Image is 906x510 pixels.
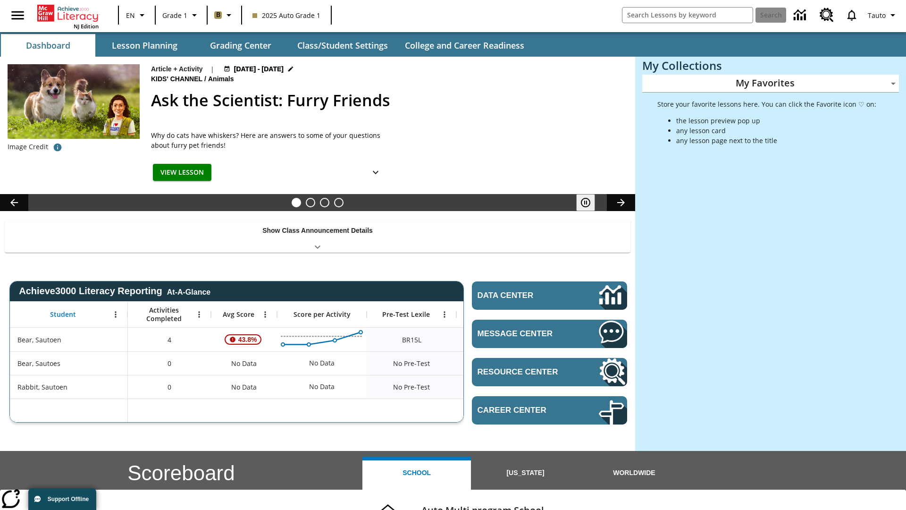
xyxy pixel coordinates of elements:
[868,10,886,20] span: Tauto
[8,142,48,152] p: Image Credit
[252,10,320,20] span: 2025 Auto Grade 1
[48,496,89,502] span: Support Offline
[122,7,152,24] button: Language: EN, Select a language
[478,406,570,415] span: Career Center
[1,34,95,57] button: Dashboard
[17,335,61,345] span: Bear, Sautoen
[676,116,876,126] li: the lesson preview pop up
[211,328,277,351] div: , 43.8%, Attention! This student's Average First Try Score of 43.8% is below 65%, Bear, Sautoen
[576,194,604,211] div: Pause
[151,74,204,85] span: Kids' Channel
[211,351,277,375] div: No Data, Bear, Sautoes
[472,320,627,348] a: Message Center
[472,358,627,386] a: Resource Center, Will open in new tab
[642,59,899,72] h3: My Collections
[456,328,546,351] div: 10 Lexile, ER, Based on the Lexile Reading measure, student is an Emerging Reader (ER) and will h...
[17,382,67,392] span: Rabbit, Sautoen
[320,198,329,207] button: Slide 3 Pre-release lesson
[864,7,902,24] button: Profile/Settings
[128,328,211,351] div: 4, Bear, Sautoen
[576,194,595,211] button: Pause
[472,396,627,425] a: Career Center
[168,335,171,345] span: 4
[211,375,277,399] div: No Data, Rabbit, Sautoen
[151,88,624,112] h2: Ask the Scientist: Furry Friends
[223,310,254,319] span: Avg Score
[471,457,579,490] button: [US_STATE]
[37,4,99,23] a: Home
[17,358,60,368] span: Bear, Sautoes
[5,220,630,253] div: Show Class Announcement Details
[97,34,192,57] button: Lesson Planning
[133,306,195,323] span: Activities Completed
[642,75,899,93] div: My Favorites
[304,354,339,373] div: No Data, Bear, Sautoes
[50,310,76,319] span: Student
[676,126,876,136] li: any lesson card
[607,194,635,211] button: Lesson carousel, Next
[4,1,32,29] button: Open side menu
[292,198,301,207] button: Slide 1 Ask the Scientist: Furry Friends
[222,64,296,74] button: Jul 11 - Oct 31 Choose Dates
[226,377,261,397] span: No Data
[362,457,471,490] button: School
[294,310,351,319] span: Score per Activity
[192,307,206,322] button: Open Menu
[393,358,430,368] span: No Pre-Test, Bear, Sautoes
[456,351,546,375] div: No Data, Bear, Sautoes
[366,164,385,181] button: Show Details
[151,64,203,74] p: Article + Activity
[168,382,171,392] span: 0
[657,99,876,109] p: Store your favorite lessons here. You can click the Favorite icon ♡ on:
[397,34,532,57] button: College and Career Readiness
[814,2,839,28] a: Resource Center, Will open in new tab
[580,457,688,490] button: Worldwide
[168,358,171,368] span: 0
[193,34,288,57] button: Grading Center
[456,375,546,399] div: No Data, Rabbit, Sautoen
[334,198,344,207] button: Slide 4 Remembering Justice O'Connor
[126,10,135,20] span: EN
[226,354,261,373] span: No Data
[128,351,211,375] div: 0, Bear, Sautoes
[37,3,99,30] div: Home
[262,226,373,236] p: Show Class Announcement Details
[208,74,235,85] span: Animals
[8,64,140,139] img: Avatar of the scientist with a cat and dog standing in a grassy field in the background
[258,307,272,322] button: Open Menu
[153,164,211,181] button: View Lesson
[109,307,123,322] button: Open Menu
[788,2,814,28] a: Data Center
[478,291,567,300] span: Data Center
[162,10,187,20] span: Grade 1
[622,8,753,23] input: search field
[472,281,627,310] a: Data Center
[290,34,395,57] button: Class/Student Settings
[478,367,570,377] span: Resource Center
[159,7,204,24] button: Grade: Grade 1, Select a grade
[74,23,99,30] span: NJ Edition
[839,3,864,27] a: Notifications
[210,7,238,24] button: Boost Class color is light brown. Change class color
[204,75,206,83] span: /
[402,335,421,345] span: Beginning reader 15 Lexile, Bear, Sautoen
[167,286,210,297] div: At-A-Glance
[19,286,210,297] span: Achieve3000 Literacy Reporting
[676,136,876,145] li: any lesson page next to the title
[151,130,387,150] div: Why do cats have whiskers? Here are answers to some of your questions about furry pet friends!
[48,139,67,156] button: Credit: background: Nataba/iStock/Getty Images Plus inset: Janos Jantner
[28,488,96,510] button: Support Offline
[128,375,211,399] div: 0, Rabbit, Sautoen
[234,64,284,74] span: [DATE] - [DATE]
[304,377,339,396] div: No Data, Rabbit, Sautoen
[216,9,220,21] span: B
[478,329,570,339] span: Message Center
[235,331,261,348] span: 43.8%
[393,382,430,392] span: No Pre-Test, Rabbit, Sautoen
[306,198,315,207] button: Slide 2 Cars of the Future?
[437,307,452,322] button: Open Menu
[382,310,430,319] span: Pre-Test Lexile
[210,64,214,74] span: |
